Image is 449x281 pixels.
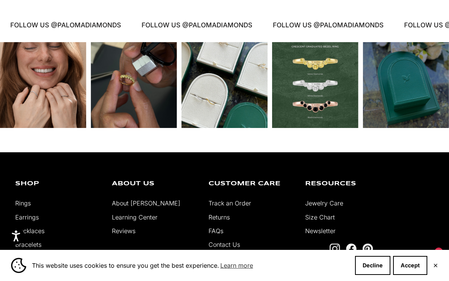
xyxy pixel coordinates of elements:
a: Follow on Facebook [346,243,357,254]
button: Close [433,263,438,268]
div: Instagram post opens in a popup [272,42,358,128]
a: Jewelry Care [305,199,343,207]
a: Returns [209,213,230,221]
a: Earrings [15,213,39,221]
button: Decline [355,256,390,275]
a: Learn more [219,260,254,271]
p: FOLLOW US @PALOMADIAMONDS [271,20,382,30]
p: FOLLOW US @PALOMADIAMONDS [8,20,119,30]
a: About [PERSON_NAME] [112,199,180,207]
a: Learning Center [112,213,158,221]
a: Follow on Pinterest [362,243,373,254]
a: FAQs [209,227,223,235]
a: Follow on Instagram [330,243,340,254]
p: FOLLOW US @PALOMADIAMONDS [140,20,250,30]
div: Instagram post opens in a popup [363,42,449,128]
img: Cookie banner [11,258,26,273]
a: Track an Order [209,199,251,207]
a: Necklaces [15,227,45,235]
a: Rings [15,199,31,207]
div: Instagram post opens in a popup [182,42,268,128]
a: Size Chart [305,213,335,221]
a: Contact Us [209,241,240,248]
a: Reviews [112,227,135,235]
p: Shop [15,181,100,187]
div: Instagram post opens in a popup [91,42,177,128]
span: This website uses cookies to ensure you get the best experience. [32,260,349,271]
button: Accept [393,256,427,275]
a: Bracelets [15,241,41,248]
p: Resources [305,181,390,187]
p: About Us [112,181,197,187]
a: Newsletter [305,227,336,235]
p: Customer Care [209,181,294,187]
